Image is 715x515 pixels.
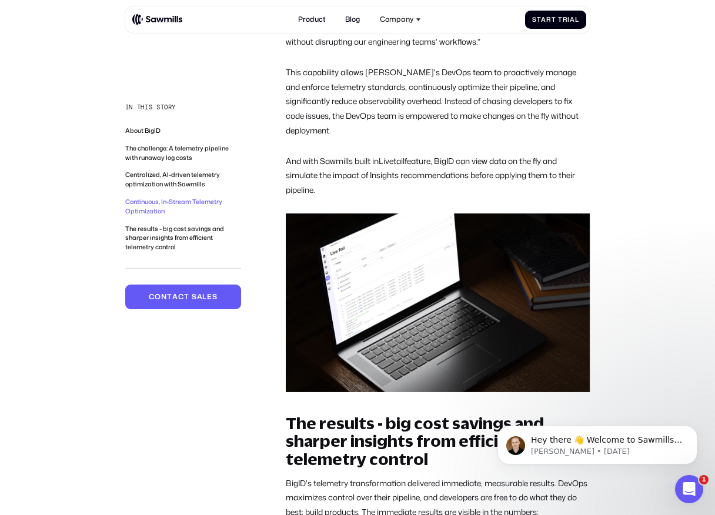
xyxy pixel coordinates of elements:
a: About BigID [125,126,161,135]
div: Company [374,10,426,29]
span: l [202,293,207,302]
span: T [558,16,563,24]
a: The results - big cost savings and sharper insights from efficient telemetry control [125,224,224,252]
div: In this story [125,103,176,112]
a: Livetail [379,155,405,166]
a: Blog [340,10,365,29]
p: This capability allows [PERSON_NAME]'s DevOps team to proactively manage and enforce telemetry st... [286,65,590,138]
span: i [567,16,570,24]
iframe: Intercom notifications message [480,401,715,483]
a: StartTrial [525,11,587,29]
iframe: Intercom live chat [675,475,703,503]
span: s [192,293,197,302]
a: The challenge: A telemetry pipeline with runaway log costs [125,143,229,162]
span: t [167,293,172,302]
p: And with Sawmills built in feature, BigID can view data on the fly and simulate the impact of Ins... [286,154,590,198]
span: a [197,293,203,302]
div: Company [380,15,414,24]
h2: The results - big cost savings and sharper insights from efficient telemetry control [286,414,590,468]
a: Contactsales [125,285,242,309]
span: t [537,16,542,24]
span: a [541,16,546,24]
p: "Sawmills gives us a centralized, intelligent layer to control everything from volume to log qual... [286,6,590,49]
span: r [563,16,568,24]
span: l [575,16,579,24]
span: S [532,16,537,24]
nav: In this story [125,126,242,269]
span: n [161,293,167,302]
span: a [570,16,575,24]
span: e [207,293,212,302]
span: a [172,293,178,302]
span: r [546,16,552,24]
a: Centralized, AI-driven telemetry optimization with Sawmills [125,170,220,189]
a: Continuous, In-Stream Telemetry Optimization [125,197,222,215]
span: 1 [699,475,709,484]
span: t [184,293,189,302]
span: c [178,293,184,302]
span: s [212,293,218,302]
span: o [155,293,161,302]
a: Product [293,10,331,29]
span: t [552,16,556,24]
span: C [149,293,155,302]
